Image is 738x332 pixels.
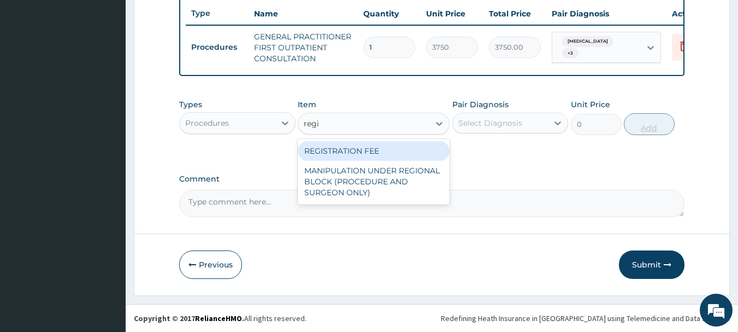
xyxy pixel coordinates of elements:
[483,3,546,25] th: Total Price
[195,313,242,323] a: RelianceHMO
[179,100,202,109] label: Types
[126,304,738,332] footer: All rights reserved.
[63,97,151,208] span: We're online!
[134,313,244,323] strong: Copyright © 2017 .
[571,99,610,110] label: Unit Price
[20,55,44,82] img: d_794563401_company_1708531726252_794563401
[619,251,684,279] button: Submit
[298,141,450,161] div: REGISTRATION FEE
[546,3,666,25] th: Pair Diagnosis
[179,5,205,32] div: Minimize live chat window
[298,99,316,110] label: Item
[57,61,184,75] div: Chat with us now
[624,113,675,135] button: Add
[5,218,208,257] textarea: Type your message and hit 'Enter'
[249,3,358,25] th: Name
[249,26,358,69] td: GENERAL PRACTITIONER FIRST OUTPATIENT CONSULTATION
[185,118,229,129] div: Procedures
[666,3,721,25] th: Actions
[186,37,249,57] td: Procedures
[458,118,522,129] div: Select Diagnosis
[441,313,730,324] div: Redefining Heath Insurance in [GEOGRAPHIC_DATA] using Telemedicine and Data Science!
[298,161,450,202] div: MANIPULATION UNDER REGIONAL BLOCK (PROCEDURE AND SURGEON ONLY)
[562,48,578,59] span: + 3
[421,3,483,25] th: Unit Price
[186,3,249,24] th: Type
[179,251,242,279] button: Previous
[452,99,509,110] label: Pair Diagnosis
[358,3,421,25] th: Quantity
[179,174,685,184] label: Comment
[562,36,613,47] span: [MEDICAL_DATA]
